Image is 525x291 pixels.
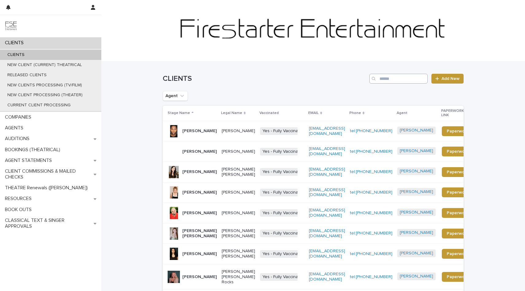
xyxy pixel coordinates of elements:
[260,189,307,196] span: Yes - Fully Vaccinated
[442,147,473,156] a: Paperwork
[369,74,428,84] input: Search
[182,274,217,280] p: [PERSON_NAME]
[309,188,345,197] a: [EMAIL_ADDRESS][DOMAIN_NAME]
[182,210,217,216] p: [PERSON_NAME]
[2,114,36,120] p: COMPANIES
[442,167,473,177] a: Paperwork
[221,110,242,116] p: Legal Name
[163,121,483,141] tr: [PERSON_NAME][PERSON_NAME]Yes - Fully Vaccinated[EMAIL_ADDRESS][DOMAIN_NAME]tel:[PHONE_NUMBER][PE...
[350,170,392,174] a: tel:[PHONE_NUMBER]
[350,149,392,154] a: tel:[PHONE_NUMBER]
[2,52,29,57] p: CLIENTS
[308,110,319,116] p: EMAIL
[259,110,279,116] p: Vaccinated
[222,128,255,134] p: [PERSON_NAME]
[163,91,188,101] button: Agent
[163,74,367,83] h1: CLIENTS
[2,125,28,131] p: AGENTS
[309,208,345,218] a: [EMAIL_ADDRESS][DOMAIN_NAME]
[400,251,433,256] a: [PERSON_NAME]
[2,147,65,153] p: BOOKINGS (THEATRICAL)
[442,187,473,197] a: Paperwork
[309,147,345,156] a: [EMAIL_ADDRESS][DOMAIN_NAME]
[309,272,345,281] a: [EMAIL_ADDRESS][DOMAIN_NAME]
[397,110,407,116] p: Agent
[2,73,52,78] p: RELEASED CLIENTS
[400,128,433,133] a: [PERSON_NAME]
[350,190,392,195] a: tel:[PHONE_NUMBER]
[309,167,345,177] a: [EMAIL_ADDRESS][DOMAIN_NAME]
[400,189,433,195] a: [PERSON_NAME]
[309,229,345,238] a: [EMAIL_ADDRESS][DOMAIN_NAME]
[441,77,460,81] span: Add New
[400,230,433,235] a: [PERSON_NAME]
[400,148,433,154] a: [PERSON_NAME]
[447,170,469,174] span: Paperwork
[2,83,87,88] p: NEW CLIENTS PROCESSING (TV/FILM)
[222,149,255,154] p: [PERSON_NAME]
[431,74,464,84] a: Add New
[182,190,217,195] p: [PERSON_NAME]
[163,223,483,244] tr: [PERSON_NAME] [PERSON_NAME][PERSON_NAME] [PERSON_NAME]Yes - Fully Vaccinated[EMAIL_ADDRESS][DOMAI...
[447,149,469,154] span: Paperwork
[2,168,94,180] p: CLIENT COMMISSIONS & MAILED CHECKS
[447,190,469,195] span: Paperwork
[350,129,392,133] a: tel:[PHONE_NUMBER]
[260,273,307,281] span: Yes - Fully Vaccinated
[163,203,483,223] tr: [PERSON_NAME][PERSON_NAME]Yes - Fully Vaccinated[EMAIL_ADDRESS][DOMAIN_NAME]tel:[PHONE_NUMBER][PE...
[442,126,473,136] a: Paperwork
[260,168,307,176] span: Yes - Fully Vaccinated
[350,231,392,235] a: tel:[PHONE_NUMBER]
[163,264,483,289] tr: [PERSON_NAME][PERSON_NAME] [PERSON_NAME] RocksYes - Fully Vaccinated[EMAIL_ADDRESS][DOMAIN_NAME]t...
[222,228,255,239] p: [PERSON_NAME] [PERSON_NAME]
[400,210,433,215] a: [PERSON_NAME]
[163,244,483,264] tr: [PERSON_NAME][PERSON_NAME] [PERSON_NAME]Yes - Fully Vaccinated[EMAIL_ADDRESS][DOMAIN_NAME]tel:[PH...
[2,207,37,213] p: BOOK OUTS
[222,269,255,285] p: [PERSON_NAME] [PERSON_NAME] Rocks
[447,231,469,236] span: Paperwork
[222,210,255,216] p: [PERSON_NAME]
[349,110,361,116] p: Phone
[447,252,469,256] span: Paperwork
[309,126,345,136] a: [EMAIL_ADDRESS][DOMAIN_NAME]
[163,162,483,182] tr: [PERSON_NAME][PERSON_NAME] [PERSON_NAME]Yes - Fully Vaccinated[EMAIL_ADDRESS][DOMAIN_NAME]tel:[PH...
[447,275,469,279] span: Paperwork
[350,252,392,256] a: tel:[PHONE_NUMBER]
[260,250,307,258] span: Yes - Fully Vaccinated
[182,128,217,134] p: [PERSON_NAME]
[182,149,217,154] p: [PERSON_NAME]
[442,272,473,282] a: Paperwork
[2,158,57,163] p: AGENT STATEMENTS
[5,20,17,32] img: 9JgRvJ3ETPGCJDhvPVA5
[260,209,307,217] span: Yes - Fully Vaccinated
[309,249,345,258] a: [EMAIL_ADDRESS][DOMAIN_NAME]
[260,230,307,237] span: Yes - Fully Vaccinated
[400,169,433,174] a: [PERSON_NAME]
[2,185,93,191] p: THEATRE Renewals ([PERSON_NAME])
[2,103,76,108] p: CURRENT CLIENT PROCESSING
[222,190,255,195] p: [PERSON_NAME]
[442,249,473,259] a: Paperwork
[2,218,94,229] p: CLASSICAL TEXT & SINGER APPROVALS
[182,251,217,257] p: [PERSON_NAME]
[2,40,29,46] p: CLIENTS
[400,274,433,279] a: [PERSON_NAME]
[222,249,255,259] p: [PERSON_NAME] [PERSON_NAME]
[222,167,255,177] p: [PERSON_NAME] [PERSON_NAME]
[182,169,217,175] p: [PERSON_NAME]
[168,110,190,116] p: Stage Name
[260,148,307,155] span: Yes - Fully Vaccinated
[163,141,483,162] tr: [PERSON_NAME][PERSON_NAME]Yes - Fully Vaccinated[EMAIL_ADDRESS][DOMAIN_NAME]tel:[PHONE_NUMBER][PE...
[182,228,217,239] p: [PERSON_NAME] [PERSON_NAME]
[442,208,473,218] a: Paperwork
[442,229,473,238] a: Paperwork
[2,92,87,98] p: NEW CLIENT PROCESSING (THEATER)
[447,129,469,133] span: Paperwork
[441,108,470,119] p: PAPERWORK LINK
[2,136,34,142] p: AUDITIONS
[163,182,483,203] tr: [PERSON_NAME][PERSON_NAME]Yes - Fully Vaccinated[EMAIL_ADDRESS][DOMAIN_NAME]tel:[PHONE_NUMBER][PE...
[350,211,392,215] a: tel:[PHONE_NUMBER]
[260,127,307,135] span: Yes - Fully Vaccinated
[2,62,87,68] p: NEW CLIENT (CURRENT) THEATRICAL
